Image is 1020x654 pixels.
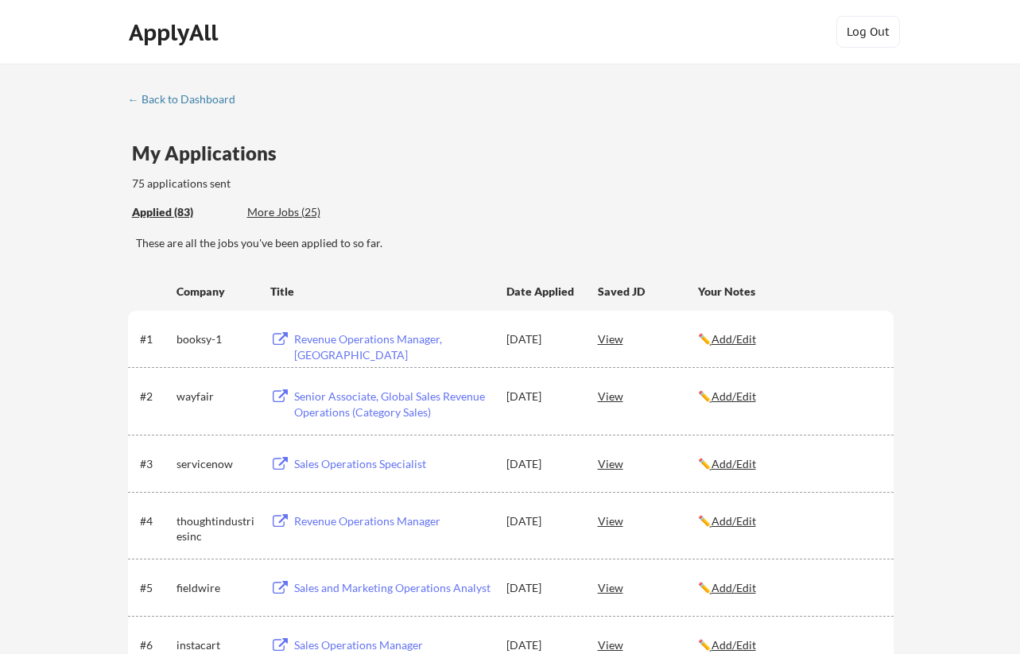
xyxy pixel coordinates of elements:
[836,16,900,48] button: Log Out
[247,204,364,220] div: More Jobs (25)
[598,449,698,478] div: View
[598,277,698,305] div: Saved JD
[698,389,879,404] div: ✏️
[598,506,698,535] div: View
[506,331,576,347] div: [DATE]
[294,637,491,653] div: Sales Operations Manager
[136,235,894,251] div: These are all the jobs you've been applied to so far.
[506,580,576,596] div: [DATE]
[506,456,576,472] div: [DATE]
[698,580,879,596] div: ✏️
[129,19,223,46] div: ApplyAll
[294,580,491,596] div: Sales and Marketing Operations Analyst
[712,514,756,528] u: Add/Edit
[506,637,576,653] div: [DATE]
[140,389,171,404] div: #2
[140,456,171,472] div: #3
[712,332,756,346] u: Add/Edit
[598,573,698,602] div: View
[712,457,756,470] u: Add/Edit
[132,144,289,163] div: My Applications
[176,513,256,544] div: thoughtindustriesinc
[247,204,364,221] div: These are job applications we think you'd be a good fit for, but couldn't apply you to automatica...
[698,331,879,347] div: ✏️
[176,389,256,404] div: wayfair
[506,513,576,529] div: [DATE]
[140,580,171,596] div: #5
[140,513,171,529] div: #4
[506,284,576,300] div: Date Applied
[140,637,171,653] div: #6
[698,456,879,472] div: ✏️
[176,580,256,596] div: fieldwire
[176,331,256,347] div: booksy-1
[712,638,756,652] u: Add/Edit
[128,94,247,105] div: ← Back to Dashboard
[176,456,256,472] div: servicenow
[140,331,171,347] div: #1
[506,389,576,404] div: [DATE]
[698,513,879,529] div: ✏️
[270,284,491,300] div: Title
[598,381,698,410] div: View
[698,637,879,653] div: ✏️
[132,176,440,192] div: 75 applications sent
[176,284,256,300] div: Company
[712,389,756,403] u: Add/Edit
[176,637,256,653] div: instacart
[712,581,756,594] u: Add/Edit
[132,204,235,221] div: These are all the jobs you've been applied to so far.
[698,284,879,300] div: Your Notes
[294,456,491,472] div: Sales Operations Specialist
[294,389,491,420] div: Senior Associate, Global Sales Revenue Operations (Category Sales)
[294,331,491,362] div: Revenue Operations Manager, [GEOGRAPHIC_DATA]
[128,93,247,109] a: ← Back to Dashboard
[132,204,235,220] div: Applied (83)
[294,513,491,529] div: Revenue Operations Manager
[598,324,698,353] div: View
